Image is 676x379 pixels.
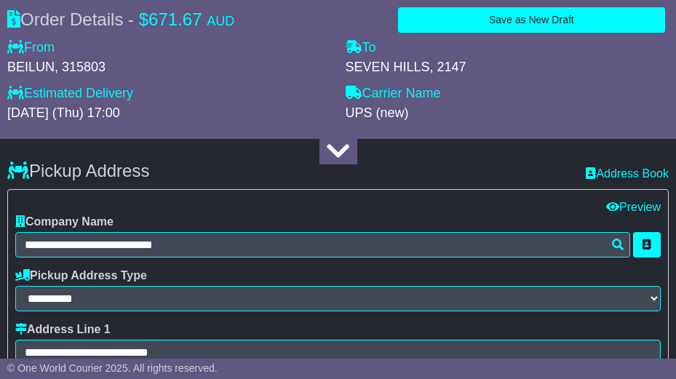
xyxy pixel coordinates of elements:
[346,86,441,102] label: Carrier Name
[55,60,106,74] span: , 315803
[7,86,331,102] label: Estimated Delivery
[7,60,55,74] span: BEILUN
[207,14,234,28] span: AUD
[148,9,202,29] span: 671.67
[7,362,218,374] span: © One World Courier 2025. All rights reserved.
[346,105,669,121] div: UPS (new)
[346,40,376,56] label: To
[430,60,466,74] span: , 2147
[7,161,149,180] h3: Pickup Address
[346,60,430,74] span: SEVEN HILLS
[7,40,55,56] label: From
[586,167,669,180] a: Address Book
[15,322,111,336] label: Address Line 1
[7,105,331,121] div: [DATE] (Thu) 17:00
[15,215,114,228] label: Company Name
[606,201,661,213] a: Preview
[139,9,148,29] span: $
[398,7,665,33] button: Save as New Draft
[7,9,234,31] div: Order Details -
[15,268,147,282] label: Pickup Address Type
